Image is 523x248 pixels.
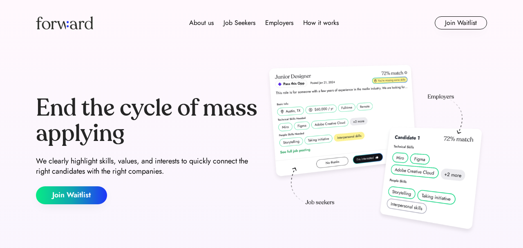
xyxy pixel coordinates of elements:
div: We clearly highlight skills, values, and interests to quickly connect the right candidates with t... [36,156,258,177]
img: hero-image.png [265,62,487,238]
div: Employers [265,18,293,28]
button: Join Waitlist [435,16,487,29]
div: End the cycle of mass applying [36,96,258,146]
div: How it works [303,18,339,28]
button: Join Waitlist [36,186,107,204]
div: About us [189,18,214,28]
img: Forward logo [36,16,93,29]
div: Job Seekers [224,18,255,28]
